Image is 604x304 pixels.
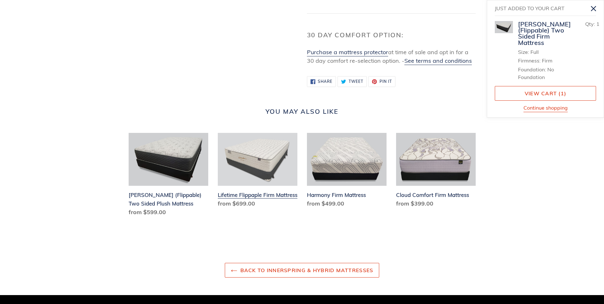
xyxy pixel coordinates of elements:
[518,48,571,56] li: Size: Full
[307,48,476,65] p: at time of sale and opt in for a 30 day comfort re-selection option. -
[307,48,388,56] a: Purchase a mattress protector
[129,108,476,115] h2: You may also like
[518,47,571,81] ul: Product details
[307,31,476,39] h2: 30 Day Comfort Option:
[495,86,596,101] a: View cart (1 item)
[495,3,586,14] h2: Just added to your cart
[396,133,476,211] a: Cloud Comfort Firm Mattress
[518,57,571,64] li: Firmness: Firm
[518,21,571,46] div: [PERSON_NAME] (Flippable) Two Sided Firm Mattress
[307,133,387,211] a: Harmony Firm Mattress
[586,1,601,16] button: Close
[218,133,297,211] a: Lifetime Flippaple Firm Mattress
[561,90,564,97] span: 1 item
[380,80,392,83] span: Pin it
[225,263,380,278] a: Back to Innerspring & Hybrid Mattresses
[495,21,513,33] img: Del Ray (Flippable) Two Sided Firm Mattress
[129,133,208,219] a: Del Ray (Flippable) Two Sided Plush Mattress
[518,66,571,81] li: Foundation: No Foundation
[404,57,472,65] a: See terms and conditions
[318,80,332,83] span: Share
[596,21,600,27] span: 1
[349,80,363,83] span: Tweet
[523,104,568,112] button: Continue shopping
[585,21,595,27] span: Qty:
